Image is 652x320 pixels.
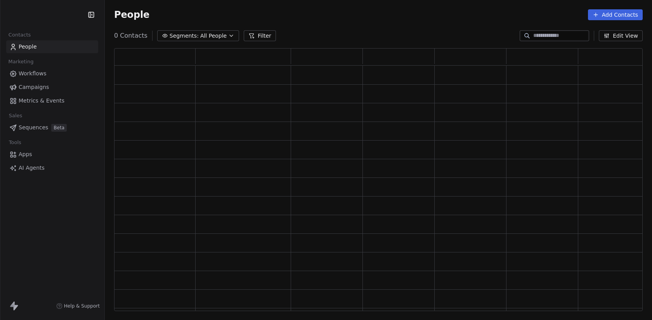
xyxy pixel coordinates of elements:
[5,29,34,41] span: Contacts
[6,148,98,161] a: Apps
[19,43,37,51] span: People
[19,164,45,172] span: AI Agents
[56,303,100,309] a: Help & Support
[599,30,643,41] button: Edit View
[6,121,98,134] a: SequencesBeta
[200,32,227,40] span: All People
[5,56,37,68] span: Marketing
[19,123,48,132] span: Sequences
[114,9,149,21] span: People
[19,150,32,158] span: Apps
[170,32,199,40] span: Segments:
[19,83,49,91] span: Campaigns
[114,31,147,40] span: 0 Contacts
[6,40,98,53] a: People
[5,137,24,148] span: Tools
[5,110,26,122] span: Sales
[6,162,98,174] a: AI Agents
[114,66,650,311] div: grid
[6,67,98,80] a: Workflows
[19,70,47,78] span: Workflows
[6,94,98,107] a: Metrics & Events
[19,97,64,105] span: Metrics & Events
[244,30,276,41] button: Filter
[64,303,100,309] span: Help & Support
[6,81,98,94] a: Campaigns
[51,124,67,132] span: Beta
[588,9,643,20] button: Add Contacts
